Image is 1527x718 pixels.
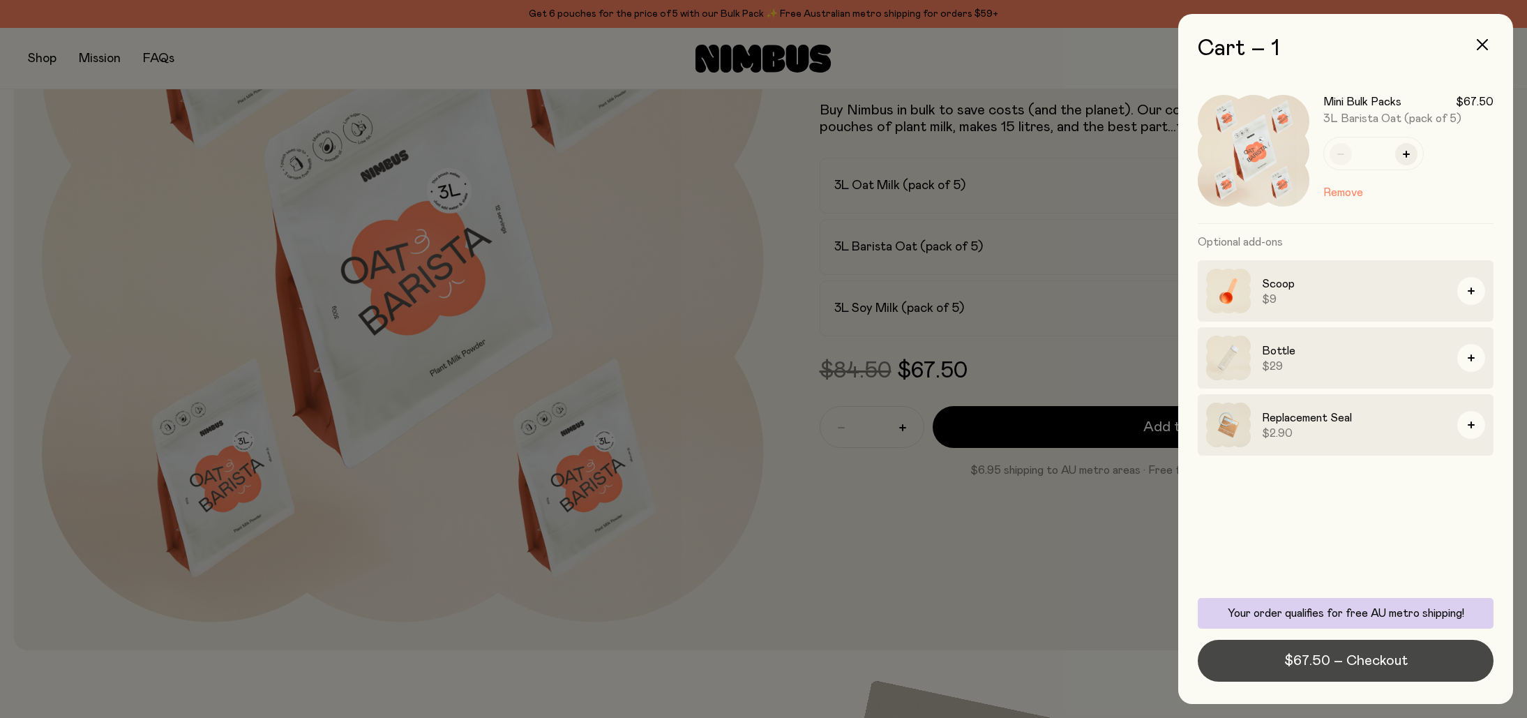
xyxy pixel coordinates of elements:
[1206,606,1485,620] p: Your order qualifies for free AU metro shipping!
[1284,651,1408,671] span: $67.50 – Checkout
[1262,292,1446,306] span: $9
[1262,276,1446,292] h3: Scoop
[1198,224,1494,260] h3: Optional add-ons
[1323,113,1461,124] span: 3L Barista Oat (pack of 5)
[1262,343,1446,359] h3: Bottle
[1262,410,1446,426] h3: Replacement Seal
[1198,640,1494,682] button: $67.50 – Checkout
[1323,184,1363,201] button: Remove
[1456,95,1494,109] span: $67.50
[1262,426,1446,440] span: $2.90
[1323,95,1401,109] h3: Mini Bulk Packs
[1198,36,1494,61] h2: Cart – 1
[1262,359,1446,373] span: $29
